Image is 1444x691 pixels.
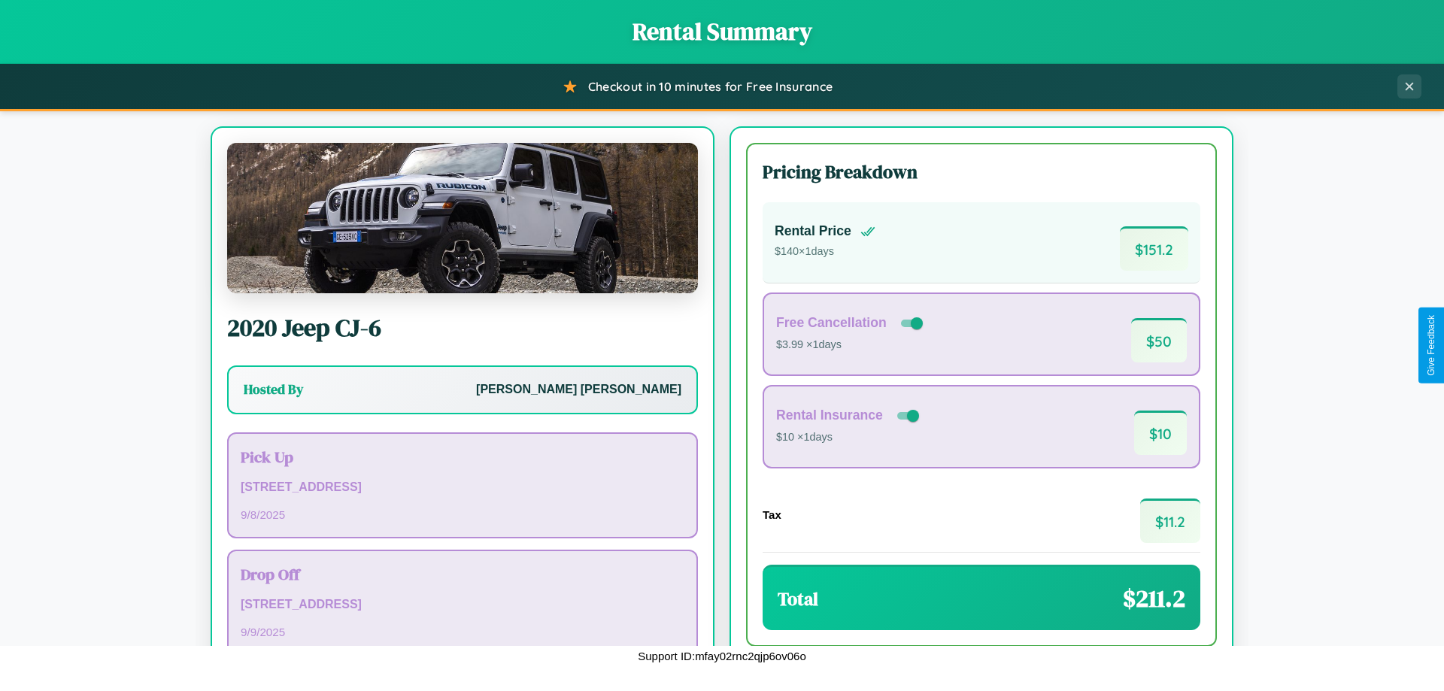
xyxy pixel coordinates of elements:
[241,563,684,585] h3: Drop Off
[775,223,851,239] h4: Rental Price
[476,379,681,401] p: [PERSON_NAME] [PERSON_NAME]
[638,646,805,666] p: Support ID: mfay02rnc2qjp6ov06o
[776,428,922,447] p: $10 × 1 days
[763,508,781,521] h4: Tax
[763,159,1200,184] h3: Pricing Breakdown
[227,143,698,293] img: Jeep CJ-6
[776,315,887,331] h4: Free Cancellation
[227,311,698,344] h2: 2020 Jeep CJ-6
[1134,411,1187,455] span: $ 10
[778,586,818,611] h3: Total
[776,408,883,423] h4: Rental Insurance
[241,594,684,616] p: [STREET_ADDRESS]
[241,505,684,525] p: 9 / 8 / 2025
[1426,315,1436,376] div: Give Feedback
[15,15,1429,48] h1: Rental Summary
[775,242,875,262] p: $ 140 × 1 days
[1123,582,1185,615] span: $ 211.2
[244,380,303,399] h3: Hosted By
[241,477,684,499] p: [STREET_ADDRESS]
[1140,499,1200,543] span: $ 11.2
[588,79,833,94] span: Checkout in 10 minutes for Free Insurance
[776,335,926,355] p: $3.99 × 1 days
[241,446,684,468] h3: Pick Up
[241,622,684,642] p: 9 / 9 / 2025
[1120,226,1188,271] span: $ 151.2
[1131,318,1187,362] span: $ 50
